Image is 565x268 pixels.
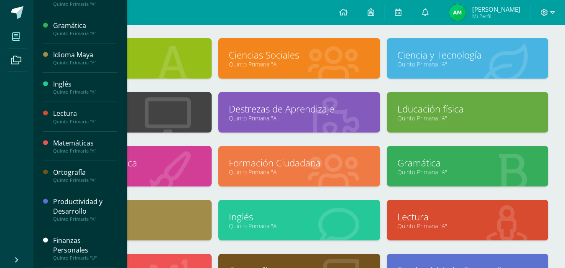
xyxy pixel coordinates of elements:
a: Quinto Primaria "A" [229,60,369,68]
div: Inglés [53,79,117,89]
a: MatemáticasQuinto Primaria "A" [53,138,117,154]
a: OrtografíaQuinto Primaria "A" [53,168,117,183]
div: Gramática [53,21,117,31]
a: Inglés [229,210,369,223]
div: Quinto Primaria "A" [53,148,117,154]
span: Mi Perfil [472,13,520,20]
a: Quinto Primaria "A" [397,168,538,176]
a: Ciencias Sociales [229,48,369,61]
div: Matemáticas [53,138,117,148]
img: 0e70a3320523aed65fa3b55b0ab22133.png [449,4,466,21]
a: LecturaQuinto Primaria "A" [53,109,117,124]
a: Quinto Primaria "A" [61,168,201,176]
div: Finanzas Personales [53,236,117,255]
div: Lectura [53,109,117,118]
div: Quinto Primaria "U" [53,255,117,261]
a: Formación Ciudadana [229,156,369,169]
a: Quinto Primaria "A" [229,222,369,230]
div: Quinto Primaria "A" [53,89,117,95]
a: Quinto Primaria "A" [61,222,201,230]
a: Quinto Primaria "A" [61,60,201,68]
a: Quinto Primaria "A" [397,114,538,122]
span: [PERSON_NAME] [472,5,520,13]
a: Quinto Primaria "A" [397,60,538,68]
a: Quinto Primaria "A" [229,114,369,122]
a: Quinto Primaria "A" [229,168,369,176]
a: Expresión Artistica [61,156,201,169]
a: Computación [61,102,201,115]
a: Destrezas de Aprendizaje [229,102,369,115]
a: InglésQuinto Primaria "A" [53,79,117,95]
a: Quinto Primaria "A" [61,114,201,122]
div: Quinto Primaria "A" [53,60,117,66]
div: Quinto Primaria "A" [53,1,117,7]
div: Productividad y Desarrollo [53,197,117,216]
div: Ortografía [53,168,117,177]
div: Quinto Primaria "A" [53,31,117,36]
a: GramáticaQuinto Primaria "A" [53,21,117,36]
div: Quinto Primaria "A" [53,216,117,222]
a: Caligrafía [61,48,201,61]
a: Educación física [397,102,538,115]
a: Finanzas PersonalesQuinto Primaria "U" [53,236,117,261]
a: Ciencia y Tecnología [397,48,538,61]
div: Quinto Primaria "A" [53,119,117,125]
a: Gramática [397,156,538,169]
a: Productividad y DesarrolloQuinto Primaria "A" [53,197,117,222]
div: Quinto Primaria "A" [53,177,117,183]
a: Idioma MayaQuinto Primaria "A" [53,50,117,66]
a: Quinto Primaria "A" [397,222,538,230]
div: Idioma Maya [53,50,117,60]
a: Lectura [397,210,538,223]
a: Idioma Maya [61,210,201,223]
